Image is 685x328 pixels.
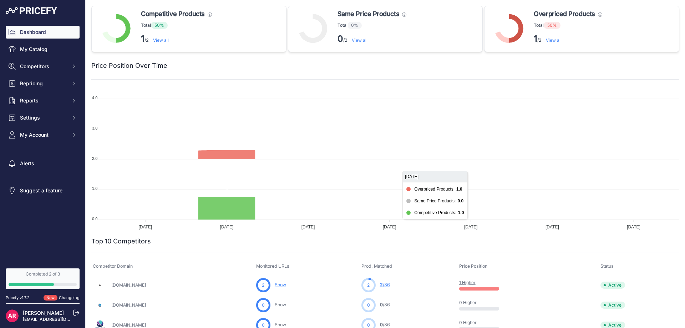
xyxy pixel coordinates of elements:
[6,94,80,107] button: Reports
[111,322,146,328] a: [DOMAIN_NAME]
[6,157,80,170] a: Alerts
[380,302,383,307] span: 0
[91,236,151,246] h2: Top 10 Competitors
[92,217,97,221] tspan: 0.0
[111,282,146,288] a: [DOMAIN_NAME]
[6,43,80,56] a: My Catalog
[367,302,370,308] span: 0
[338,34,343,44] strong: 0
[380,282,390,287] a: 2/36
[6,268,80,289] a: Completed 2 of 3
[383,224,396,229] tspan: [DATE]
[275,282,286,287] a: Show
[367,282,370,288] span: 2
[301,224,315,229] tspan: [DATE]
[93,263,133,269] span: Competitor Domain
[141,9,205,19] span: Competitive Products
[92,156,97,161] tspan: 2.0
[534,34,537,44] strong: 1
[534,33,602,45] p: /2
[380,322,383,327] span: 0
[59,295,80,300] a: Changelog
[275,302,286,307] a: Show
[464,224,478,229] tspan: [DATE]
[91,61,167,71] h2: Price Position Over Time
[9,271,77,277] div: Completed 2 of 3
[220,224,234,229] tspan: [DATE]
[111,302,146,308] a: [DOMAIN_NAME]
[141,34,144,44] strong: 1
[138,224,152,229] tspan: [DATE]
[256,263,289,269] span: Monitored URLs
[141,33,212,45] p: /2
[44,295,57,301] span: New
[600,263,614,269] span: Status
[20,131,67,138] span: My Account
[6,128,80,141] button: My Account
[20,114,67,121] span: Settings
[92,186,97,191] tspan: 1.0
[6,111,80,124] button: Settings
[92,126,97,130] tspan: 3.0
[380,282,383,287] span: 2
[20,97,67,104] span: Reports
[546,37,562,43] a: View all
[380,322,390,327] a: 0/36
[459,320,505,326] p: 0 Higher
[544,22,560,29] span: 50%
[20,63,67,70] span: Competitors
[151,22,168,29] span: 50%
[338,22,406,29] p: Total
[534,9,595,19] span: Overpriced Products
[6,26,80,260] nav: Sidebar
[262,302,265,308] span: 0
[275,322,286,327] a: Show
[600,302,625,309] span: Active
[459,300,505,306] p: 0 Higher
[6,184,80,197] a: Suggest a feature
[600,282,625,289] span: Active
[6,77,80,90] button: Repricing
[23,310,64,316] a: [PERSON_NAME]
[459,280,476,285] a: 1 Higher
[6,26,80,39] a: Dashboard
[6,295,30,301] div: Pricefy v1.7.2
[262,282,264,288] span: 2
[6,7,57,14] img: Pricefy Logo
[338,33,406,45] p: /2
[627,224,640,229] tspan: [DATE]
[352,37,367,43] a: View all
[347,22,362,29] span: 0%
[23,317,97,322] a: [EMAIL_ADDRESS][DOMAIN_NAME]
[6,60,80,73] button: Competitors
[141,22,212,29] p: Total
[459,263,487,269] span: Price Position
[380,302,390,307] a: 0/36
[546,224,559,229] tspan: [DATE]
[361,263,392,269] span: Prod. Matched
[153,37,169,43] a: View all
[20,80,67,87] span: Repricing
[338,9,399,19] span: Same Price Products
[92,96,97,100] tspan: 4.0
[534,22,602,29] p: Total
